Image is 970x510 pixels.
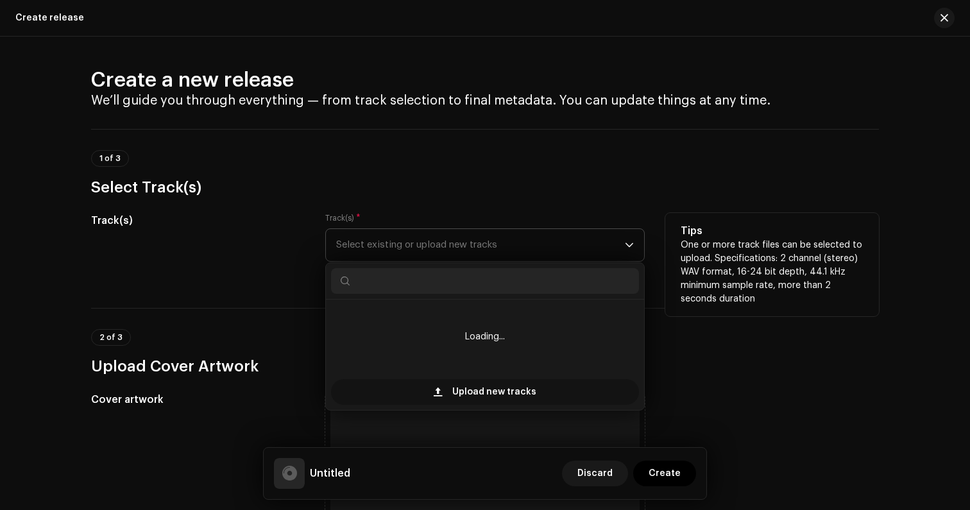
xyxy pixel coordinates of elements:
h3: Select Track(s) [91,177,879,198]
button: Discard [562,461,628,486]
div: dropdown trigger [625,229,634,261]
li: Loading... [331,305,639,369]
span: Select existing or upload new tracks [336,229,625,261]
h5: Untitled [310,466,350,481]
h5: Cover artwork [91,392,305,407]
h3: Upload Cover Artwork [91,356,879,377]
h4: We’ll guide you through everything — from track selection to final metadata. You can update thing... [91,93,879,108]
span: Upload new tracks [452,379,536,405]
h5: Track(s) [91,213,305,228]
p: One or more track files can be selected to upload. Specifications: 2 channel (stereo) WAV format,... [681,239,864,306]
h2: Create a new release [91,67,879,93]
ul: Option List [326,300,644,374]
button: Create [633,461,696,486]
h5: Tips [681,223,864,239]
span: Discard [577,461,613,486]
label: Track(s) [325,213,361,223]
span: Create [649,461,681,486]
